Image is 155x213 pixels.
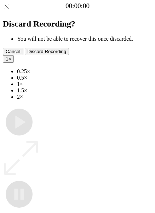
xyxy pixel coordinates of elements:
[3,48,23,55] button: Cancel
[17,75,152,81] li: 0.5×
[17,94,152,100] li: 2×
[65,2,90,10] a: 00:00:00
[6,56,8,62] span: 1
[17,87,152,94] li: 1.5×
[17,36,152,42] li: You will not be able to recover this once discarded.
[17,68,152,75] li: 0.25×
[3,55,14,63] button: 1×
[25,48,69,55] button: Discard Recording
[3,19,152,29] h2: Discard Recording?
[17,81,152,87] li: 1×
